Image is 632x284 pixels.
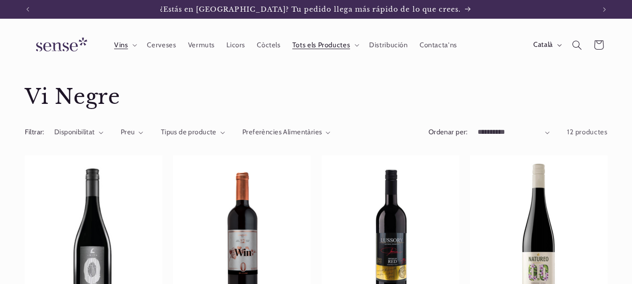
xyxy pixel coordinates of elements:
h1: Vi Negre [25,84,608,110]
a: Sense [21,28,99,62]
h2: Filtrar: [25,127,44,138]
span: Còctels [257,41,280,50]
img: Sense [25,32,95,58]
span: Vermuts [188,41,215,50]
span: Tipus de producte [161,128,217,136]
summary: Tipus de producte (0 seleccionat) [161,127,225,138]
summary: Cerca [566,34,588,56]
span: Vins [114,41,128,50]
span: 12 productes [567,128,608,136]
summary: Preu [121,127,144,138]
summary: Preferències Alimentàries (0 seleccionat) [242,127,331,138]
span: Distribución [369,41,408,50]
a: Vermuts [182,35,221,55]
span: Cerveses [147,41,176,50]
a: Cerveses [141,35,182,55]
span: Licors [226,41,245,50]
span: Contacta'ns [420,41,457,50]
a: Contacta'ns [414,35,463,55]
span: Disponibilitat [54,128,95,136]
summary: Tots els Productes [286,35,363,55]
a: Distribución [363,35,414,55]
summary: Vins [108,35,141,55]
button: Català [528,36,567,54]
span: ¿Estás en [GEOGRAPHIC_DATA]? Tu pedido llega más rápido de lo que crees. [160,5,461,14]
span: Català [533,40,553,50]
span: Preferències Alimentàries [242,128,322,136]
label: Ordenar per: [429,128,468,136]
span: Preu [121,128,135,136]
a: Còctels [251,35,287,55]
span: Tots els Productes [292,41,350,50]
a: Licors [221,35,251,55]
summary: Disponibilitat (0 seleccionat) [54,127,103,138]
